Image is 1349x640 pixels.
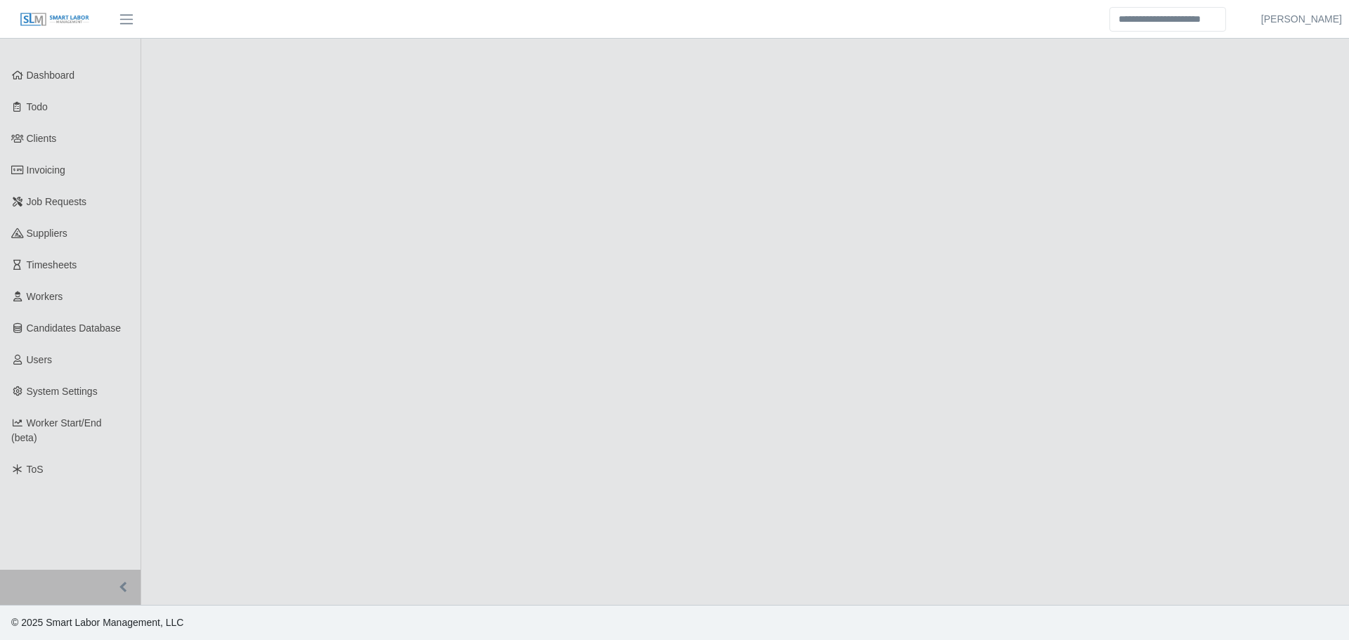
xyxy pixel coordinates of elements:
span: © 2025 Smart Labor Management, LLC [11,617,183,628]
input: Search [1109,7,1226,32]
span: Clients [27,133,57,144]
span: Candidates Database [27,322,122,334]
span: Users [27,354,53,365]
span: Invoicing [27,164,65,176]
span: Timesheets [27,259,77,270]
img: SLM Logo [20,12,90,27]
span: Todo [27,101,48,112]
span: ToS [27,464,44,475]
span: System Settings [27,386,98,397]
span: Worker Start/End (beta) [11,417,102,443]
span: Job Requests [27,196,87,207]
span: Dashboard [27,70,75,81]
span: Suppliers [27,228,67,239]
span: Workers [27,291,63,302]
a: [PERSON_NAME] [1261,12,1342,27]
